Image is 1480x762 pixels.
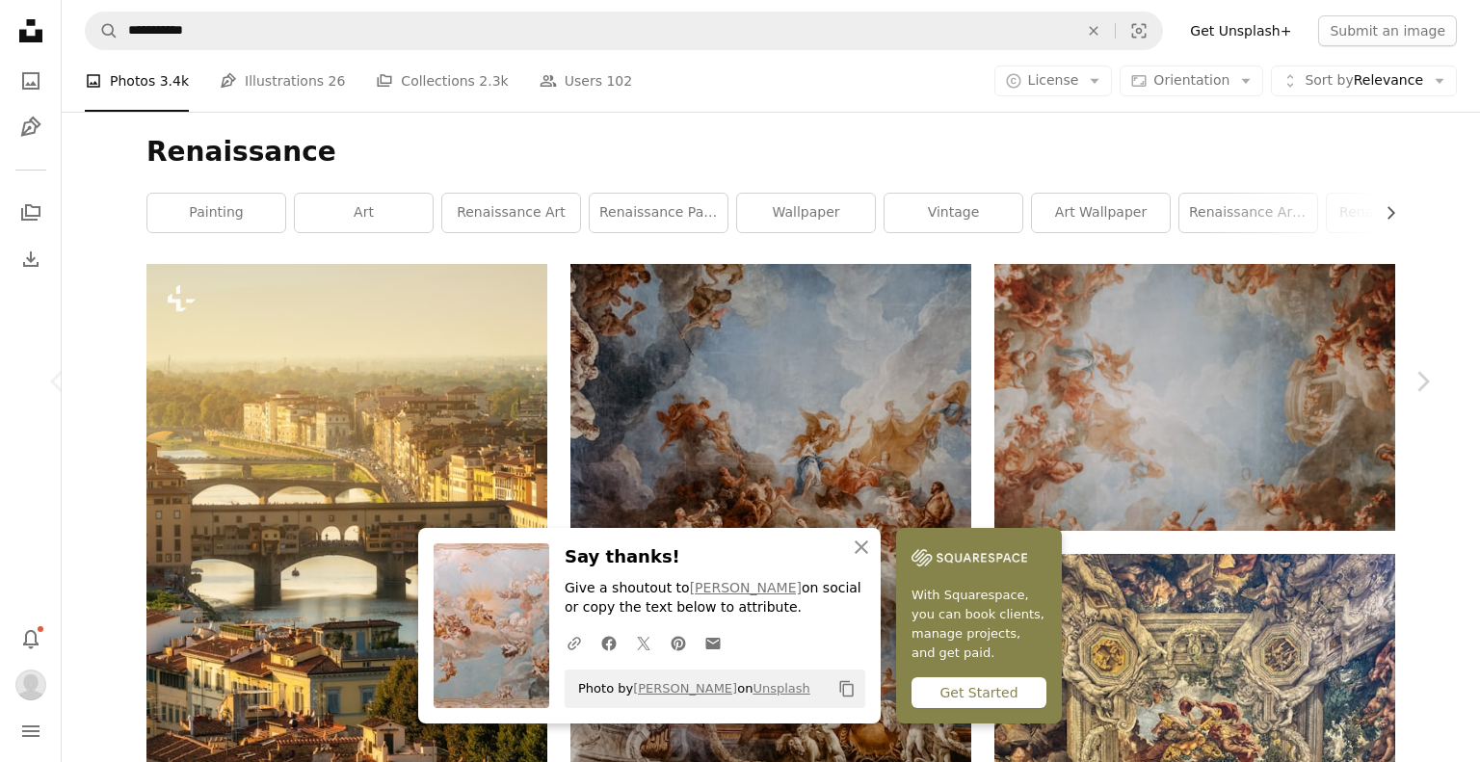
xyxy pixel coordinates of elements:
a: Collections [12,194,50,232]
button: Notifications [12,619,50,658]
a: renaissance painting [590,194,727,232]
button: Clear [1072,13,1115,49]
a: With Squarespace, you can book clients, manage projects, and get paid.Get Started [896,528,1062,723]
a: renaissance fair [1327,194,1465,232]
button: Copy to clipboard [831,672,863,705]
div: Get Started [912,677,1046,708]
span: License [1028,72,1079,88]
img: Avatar of user Катя Зарапіна [15,670,46,700]
span: 2.3k [479,70,508,92]
span: With Squarespace, you can book clients, manage projects, and get paid. [912,586,1046,663]
h3: Say thanks! [565,543,865,571]
p: Give a shoutout to on social or copy the text below to attribute. [565,579,865,617]
a: Share over email [696,623,730,662]
img: file-1747939142011-51e5cc87e3c9 [912,543,1027,572]
button: Submit an image [1318,15,1457,46]
button: Orientation [1120,66,1263,96]
a: Download History [12,240,50,278]
button: scroll list to the right [1373,194,1395,232]
a: renaissance art [442,194,580,232]
a: Next [1364,289,1480,474]
a: Share on Pinterest [661,623,696,662]
a: Collections 2.3k [376,50,508,112]
button: License [994,66,1113,96]
span: 26 [329,70,346,92]
a: Florence Ponte Vecchio Bridge and City Skyline in Italy. Florence is capital city of the Tuscany ... [146,522,547,539]
a: [PERSON_NAME] [633,681,737,696]
a: painting [147,194,285,232]
a: vintage [885,194,1022,232]
a: Share on Facebook [592,623,626,662]
a: a painting on the ceiling of a building [570,505,971,522]
a: Illustrations [12,108,50,146]
a: [PERSON_NAME] [690,580,802,595]
button: Menu [12,712,50,750]
span: 102 [606,70,632,92]
a: Share on Twitter [626,623,661,662]
h1: Renaissance [146,135,1395,170]
span: Relevance [1305,71,1423,91]
a: Get Unsplash+ [1178,15,1303,46]
button: Profile [12,666,50,704]
a: Users 102 [540,50,632,112]
span: Photo by on [568,673,810,704]
button: Search Unsplash [86,13,119,49]
span: Sort by [1305,72,1353,88]
button: Sort byRelevance [1271,66,1457,96]
a: art wallpaper [1032,194,1170,232]
span: Orientation [1153,72,1229,88]
a: renaissance architecture [1179,194,1317,232]
a: people in the street painting [994,388,1395,406]
a: Unsplash [753,681,809,696]
a: Photos [12,62,50,100]
a: art [295,194,433,232]
a: Illustrations 26 [220,50,345,112]
form: Find visuals sitewide [85,12,1163,50]
a: wallpaper [737,194,875,232]
button: Visual search [1116,13,1162,49]
img: people in the street painting [994,264,1395,531]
